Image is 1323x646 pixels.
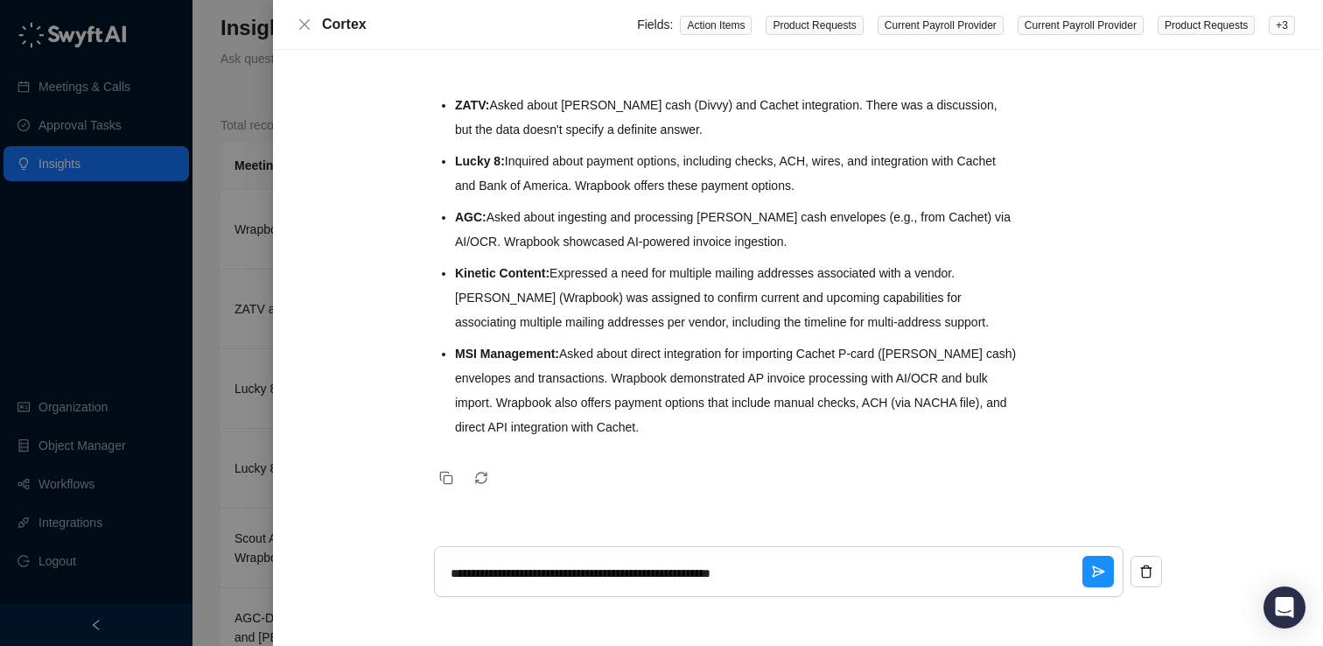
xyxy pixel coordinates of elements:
[878,16,1004,35] span: Current Payroll Provider
[766,16,863,35] span: Product Requests
[637,18,673,32] span: Fields:
[455,154,505,168] strong: Lucky 8:
[1269,16,1295,35] span: + 3
[455,93,1017,142] li: Asked about [PERSON_NAME] cash (Divvy) and Cachet integration. There was a discussion, but the da...
[455,341,1017,439] li: Asked about direct integration for importing Cachet P-card ([PERSON_NAME] cash) envelopes and tra...
[455,98,489,112] strong: ZATV:
[455,210,486,224] strong: AGC:
[455,261,1017,334] li: Expressed a need for multiple mailing addresses associated with a vendor. [PERSON_NAME] (Wrapbook...
[294,14,315,35] button: Close
[680,16,752,35] span: Action Items
[455,149,1017,198] li: Inquired about payment options, including checks, ACH, wires, and integration with Cachet and Ban...
[297,18,311,32] span: close
[322,14,637,35] div: Cortex
[1263,586,1305,628] div: Open Intercom Messenger
[455,205,1017,254] li: Asked about ingesting and processing [PERSON_NAME] cash envelopes (e.g., from Cachet) via AI/OCR....
[455,266,549,280] strong: Kinetic Content:
[455,347,559,361] strong: MSI Management:
[1018,16,1144,35] span: Current Payroll Provider
[1158,16,1255,35] span: Product Requests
